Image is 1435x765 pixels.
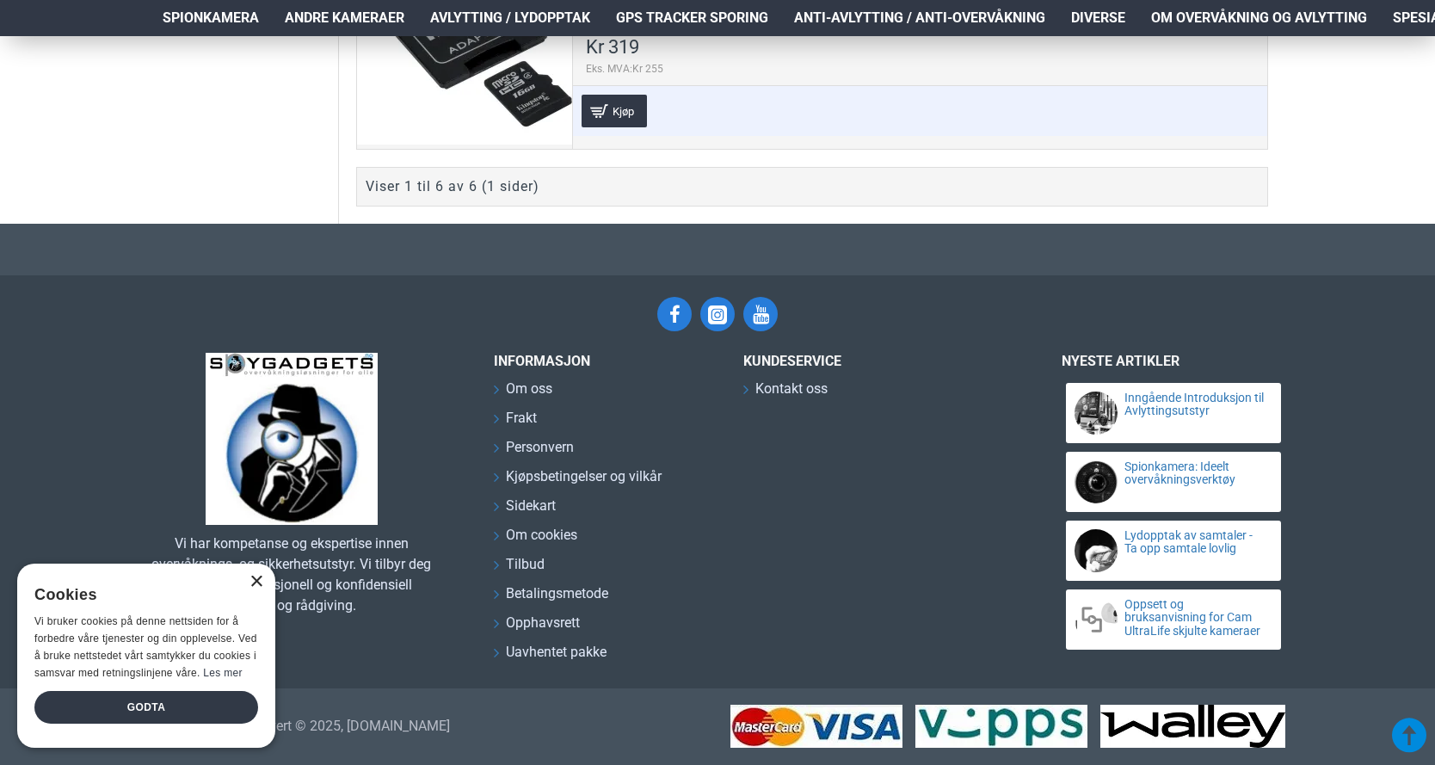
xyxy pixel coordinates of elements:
span: Om cookies [506,525,577,546]
span: Kr 319 [586,38,639,57]
span: Sidekart [506,496,556,516]
div: Close [249,576,262,589]
div: Viser 1 til 6 av 6 (1 sider) [366,176,539,197]
span: Andre kameraer [285,8,404,28]
a: Kontakt oss [743,379,828,408]
a: Alle rettigheter reservert © 2025, [DOMAIN_NAME] [150,716,450,737]
a: Opphavsrett [494,613,580,642]
span: Spionkamera [163,8,259,28]
span: Tilbud [506,554,545,575]
span: Om overvåkning og avlytting [1151,8,1367,28]
span: Frakt [506,408,537,429]
span: Diverse [1071,8,1125,28]
h3: Nyeste artikler [1062,353,1285,369]
img: Vi godtar Visa og MasterCard [730,705,902,748]
img: SpyGadgets.no [206,353,378,525]
span: Anti-avlytting / Anti-overvåkning [794,8,1045,28]
span: Betalingsmetode [506,583,608,604]
a: Kjøpsbetingelser og vilkår [494,466,662,496]
span: GPS Tracker Sporing [616,8,768,28]
a: Oppsett og bruksanvisning for Cam UltraLife skjulte kameraer [1124,598,1266,638]
h3: Kundeservice [743,353,1001,369]
span: Opphavsrett [506,613,580,633]
a: Les mer, opens a new window [203,667,242,679]
span: Eks. MVA:Kr 255 [586,61,663,77]
a: Personvern [494,437,574,466]
a: Uavhentet pakke [494,642,607,671]
span: Uavhentet pakke [506,642,607,663]
div: Godta [34,691,258,724]
span: Vi bruker cookies på denne nettsiden for å forbedre våre tjenester og din opplevelse. Ved å bruke... [34,615,257,678]
a: Lydopptak av samtaler - Ta opp samtale lovlig [1124,529,1266,556]
a: Om cookies [494,525,577,554]
span: Kjøpsbetingelser og vilkår [506,466,662,487]
a: Inngående Introduksjon til Avlyttingsutstyr [1124,392,1266,418]
span: Personvern [506,437,574,458]
img: Vi godtar Vipps [915,705,1087,748]
span: Avlytting / Lydopptak [430,8,590,28]
span: Kjøp [608,106,638,117]
a: Om oss [494,379,552,408]
a: Sidekart [494,496,556,525]
img: Vi godtar faktura betaling [1100,705,1285,748]
a: Tilbud [494,554,545,583]
div: Vi har kompetanse og ekspertise innen overvåknings- og sikkerhetsutstyr. Vi tilbyr deg som kunde ... [150,534,434,616]
h3: INFORMASJON [494,353,717,369]
a: Betalingsmetode [494,583,608,613]
div: Cookies [34,577,247,614]
a: Frakt [494,408,537,437]
span: Om oss [506,379,552,399]
a: Spionkamera: Ideelt overvåkningsverktøy [1124,460,1266,487]
span: Kontakt oss [755,379,828,399]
